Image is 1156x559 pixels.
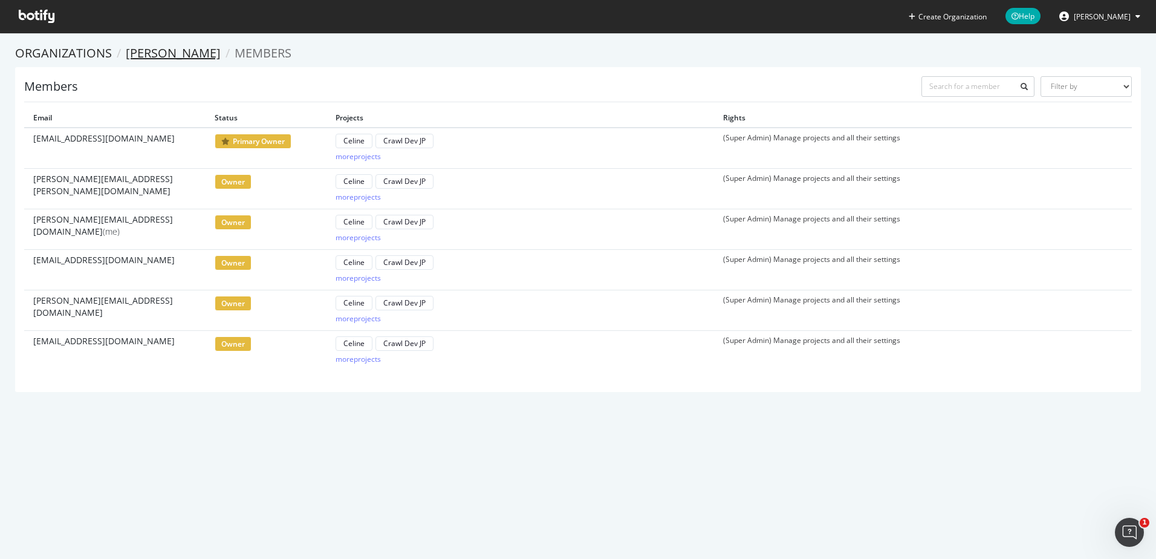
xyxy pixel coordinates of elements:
[714,249,1102,290] td: (Super Admin) Manage projects and all their settings
[336,176,372,186] a: Celine
[206,108,326,128] th: Status
[215,134,291,149] span: primary owner
[215,296,252,311] span: owner
[714,168,1102,209] td: (Super Admin) Manage projects and all their settings
[375,136,433,146] a: Crawl Dev JP
[33,254,175,266] span: [EMAIL_ADDRESS][DOMAIN_NAME]
[714,128,1102,169] td: (Super Admin) Manage projects and all their settings
[714,330,1102,371] td: (Super Admin) Manage projects and all their settings
[343,217,365,227] div: Celine
[336,134,372,148] button: Celine
[375,176,433,186] a: Crawl Dev JP
[336,271,381,286] button: moreprojects
[215,174,252,189] span: owner
[375,215,433,229] button: Crawl Dev JP
[215,255,252,270] span: owner
[33,173,196,197] span: [PERSON_NAME][EMAIL_ADDRESS][PERSON_NAME][DOMAIN_NAME]
[235,45,291,61] span: Members
[336,313,381,324] div: more projects
[336,255,372,270] button: Celine
[24,80,78,93] h1: Members
[336,136,372,146] a: Celine
[336,149,381,164] button: moreprojects
[383,176,426,186] div: Crawl Dev JP
[714,108,1102,128] th: Rights
[375,174,433,189] button: Crawl Dev JP
[1140,518,1149,528] span: 1
[336,257,372,267] a: Celine
[343,176,365,186] div: Celine
[375,257,433,267] a: Crawl Dev JP
[1005,8,1041,24] span: Help
[15,45,1141,62] ol: breadcrumbs
[714,290,1102,330] td: (Super Admin) Manage projects and all their settings
[375,336,433,351] button: Crawl Dev JP
[336,190,381,204] button: moreprojects
[383,257,426,267] div: Crawl Dev JP
[336,232,381,243] div: more projects
[33,214,196,238] span: [PERSON_NAME][EMAIL_ADDRESS][DOMAIN_NAME]
[15,45,112,61] a: Organizations
[375,296,433,310] button: Crawl Dev JP
[33,335,175,347] span: [EMAIL_ADDRESS][DOMAIN_NAME]
[343,298,365,308] div: Celine
[215,215,252,230] span: owner
[336,336,372,351] button: Celine
[343,136,365,146] div: Celine
[343,338,365,348] div: Celine
[336,217,372,227] a: Celine
[336,273,381,283] div: more projects
[336,230,381,245] button: moreprojects
[33,132,175,145] span: [EMAIL_ADDRESS][DOMAIN_NAME]
[336,151,381,162] div: more projects
[33,295,196,319] span: [PERSON_NAME][EMAIL_ADDRESS][DOMAIN_NAME]
[24,108,206,128] th: Email
[383,298,426,308] div: Crawl Dev JP
[714,209,1102,249] td: (Super Admin) Manage projects and all their settings
[336,354,381,364] div: more projects
[103,226,120,237] span: (me)
[908,11,987,22] button: Create Organization
[383,338,426,348] div: Crawl Dev JP
[375,134,433,148] button: Crawl Dev JP
[375,217,433,227] a: Crawl Dev JP
[343,257,365,267] div: Celine
[336,215,372,229] button: Celine
[336,352,381,367] button: moreprojects
[375,298,433,308] a: Crawl Dev JP
[375,255,433,270] button: Crawl Dev JP
[383,136,426,146] div: Crawl Dev JP
[336,338,372,348] a: Celine
[336,312,381,326] button: moreprojects
[336,296,372,310] button: Celine
[336,192,381,202] div: more projects
[336,174,372,189] button: Celine
[383,217,426,227] div: Crawl Dev JP
[1115,518,1144,547] iframe: Intercom live chat
[126,45,221,61] a: [PERSON_NAME]
[375,338,433,348] a: Crawl Dev JP
[326,108,714,128] th: Projects
[1074,11,1131,22] span: Julien Cloet
[215,336,252,351] span: owner
[921,76,1035,97] input: Search for a member
[1050,7,1150,26] button: [PERSON_NAME]
[336,298,372,308] a: Celine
